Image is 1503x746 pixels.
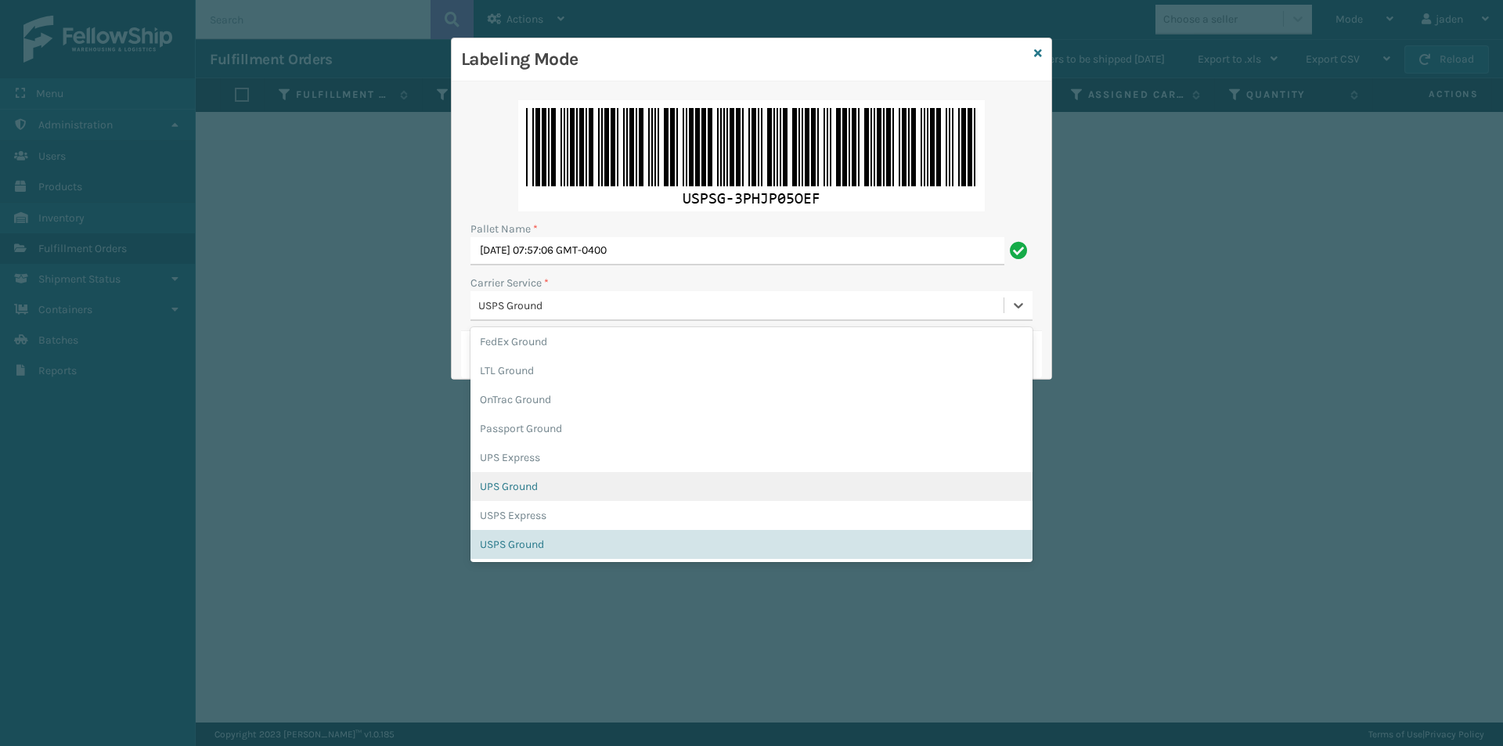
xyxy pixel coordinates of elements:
[470,385,1033,414] div: OnTrac Ground
[518,100,985,211] img: 8mr5IhAAAABklEQVQDAAxvSur1dvQiAAAAAElFTkSuQmCC
[470,327,1033,356] div: FedEx Ground
[470,275,549,291] label: Carrier Service
[470,221,538,237] label: Pallet Name
[478,297,1005,314] div: USPS Ground
[470,414,1033,443] div: Passport Ground
[461,48,1028,71] h3: Labeling Mode
[470,356,1033,385] div: LTL Ground
[470,501,1033,530] div: USPS Express
[470,443,1033,472] div: UPS Express
[470,472,1033,501] div: UPS Ground
[470,530,1033,559] div: USPS Ground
